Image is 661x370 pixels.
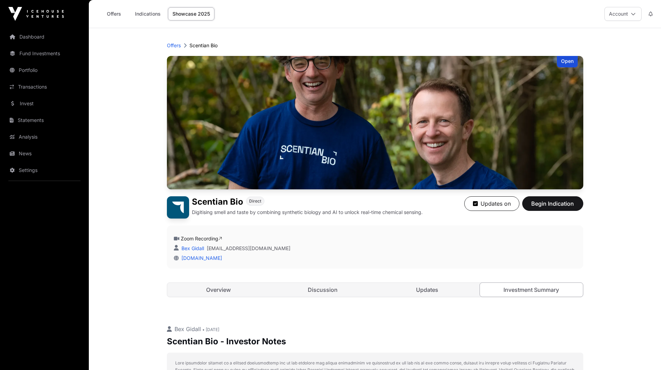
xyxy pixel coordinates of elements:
[167,42,181,49] a: Offers
[167,283,270,297] a: Overview
[6,113,83,128] a: Statements
[249,198,261,204] span: Direct
[604,7,642,21] button: Account
[167,196,189,219] img: Scentian Bio
[167,325,583,333] p: Bex Gidall
[522,203,583,210] a: Begin Indication
[480,282,583,297] a: Investment Summary
[167,56,583,189] img: Scentian Bio
[626,337,661,370] iframe: Chat Widget
[6,96,83,111] a: Invest
[192,209,423,216] p: Digitising smell and taste by combining synthetic biology and AI to unlock real-time chemical sen...
[557,56,578,67] div: Open
[130,7,165,20] a: Indications
[179,255,222,261] a: [DOMAIN_NAME]
[6,29,83,44] a: Dashboard
[522,196,583,211] button: Begin Indication
[8,7,64,21] img: Icehouse Ventures Logo
[167,283,583,297] nav: Tabs
[100,7,128,20] a: Offers
[464,196,519,211] button: Updates on
[180,245,204,251] a: Bex Gidall
[189,42,218,49] p: Scentian Bio
[271,283,374,297] a: Discussion
[181,236,222,241] a: Zoom Recording
[6,46,83,61] a: Fund Investments
[6,79,83,94] a: Transactions
[6,163,83,178] a: Settings
[202,327,219,332] span: • [DATE]
[6,146,83,161] a: News
[376,283,479,297] a: Updates
[167,336,583,347] p: Scentian Bio - Investor Notes
[531,199,575,208] span: Begin Indication
[192,196,243,207] h1: Scentian Bio
[6,129,83,145] a: Analysis
[6,63,83,78] a: Portfolio
[207,245,290,252] a: [EMAIL_ADDRESS][DOMAIN_NAME]
[168,7,214,20] a: Showcase 2025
